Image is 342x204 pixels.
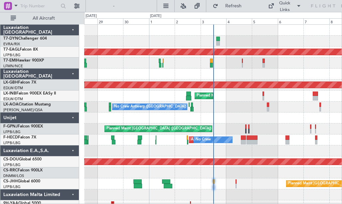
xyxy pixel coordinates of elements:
div: [DATE] [85,13,97,19]
div: 2 [175,18,200,24]
a: LFPB/LBG [3,162,21,167]
span: T7-EMI [3,59,16,63]
span: CS-JHH [3,179,18,183]
a: EVRA/RIX [3,42,20,47]
span: LX-GBH [3,81,18,85]
span: F-GPNJ [3,124,18,128]
input: Trip Number [20,1,59,11]
div: 5 [252,18,277,24]
div: No Crew Antwerp ([GEOGRAPHIC_DATA]) [114,102,186,112]
a: F-GPNJFalcon 900EX [3,124,43,128]
div: [DATE] [150,13,161,19]
span: LX-INB [3,92,16,96]
span: T7-DYN [3,37,18,41]
a: LFPB/LBG [3,184,21,189]
a: EDLW/DTM [3,86,23,91]
a: F-HECDFalcon 7X [3,135,36,139]
div: 29 [97,18,123,24]
div: Planned Maint [GEOGRAPHIC_DATA] [197,91,260,101]
a: LFPB/LBG [3,140,21,145]
span: CS-RRC [3,168,18,172]
a: EDLW/DTM [3,97,23,102]
a: LFMN/NCE [3,64,23,69]
a: CS-DOUGlobal 6500 [3,157,42,161]
div: 1 [149,18,175,24]
div: No Crew [196,135,211,145]
a: LX-GBHFalcon 7X [3,81,36,85]
a: [PERSON_NAME]/QSA [3,107,43,112]
a: LFPB/LBG [3,129,21,134]
div: 6 [278,18,303,24]
a: CS-JHHGlobal 6000 [3,179,40,183]
div: 28 [72,18,97,24]
a: CS-RRCFalcon 900LX [3,168,43,172]
span: Refresh [220,4,248,8]
span: LX-AOA [3,102,19,106]
a: LX-AOACitation Mustang [3,102,51,106]
a: DNMM/LOS [3,173,24,178]
button: Refresh [210,1,250,11]
a: T7-EMIHawker 900XP [3,59,44,63]
span: CS-DOU [3,157,19,161]
a: LX-INBFalcon 900EX EASy II [3,92,56,96]
span: F-HECD [3,135,18,139]
div: 3 [201,18,226,24]
div: AOG Maint Paris ([GEOGRAPHIC_DATA]) [191,135,261,145]
div: 4 [226,18,252,24]
span: All Aircraft [17,16,70,21]
div: 30 [123,18,149,24]
span: T7-EAGL [3,48,20,52]
a: T7-EAGLFalcon 8X [3,48,38,52]
button: All Aircraft [7,13,72,24]
a: T7-DYNChallenger 604 [3,37,47,41]
button: Quick Links [265,1,305,11]
div: 7 [303,18,329,24]
a: LFPB/LBG [3,53,21,58]
div: Planned Maint [GEOGRAPHIC_DATA] ([GEOGRAPHIC_DATA]) [106,124,211,134]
